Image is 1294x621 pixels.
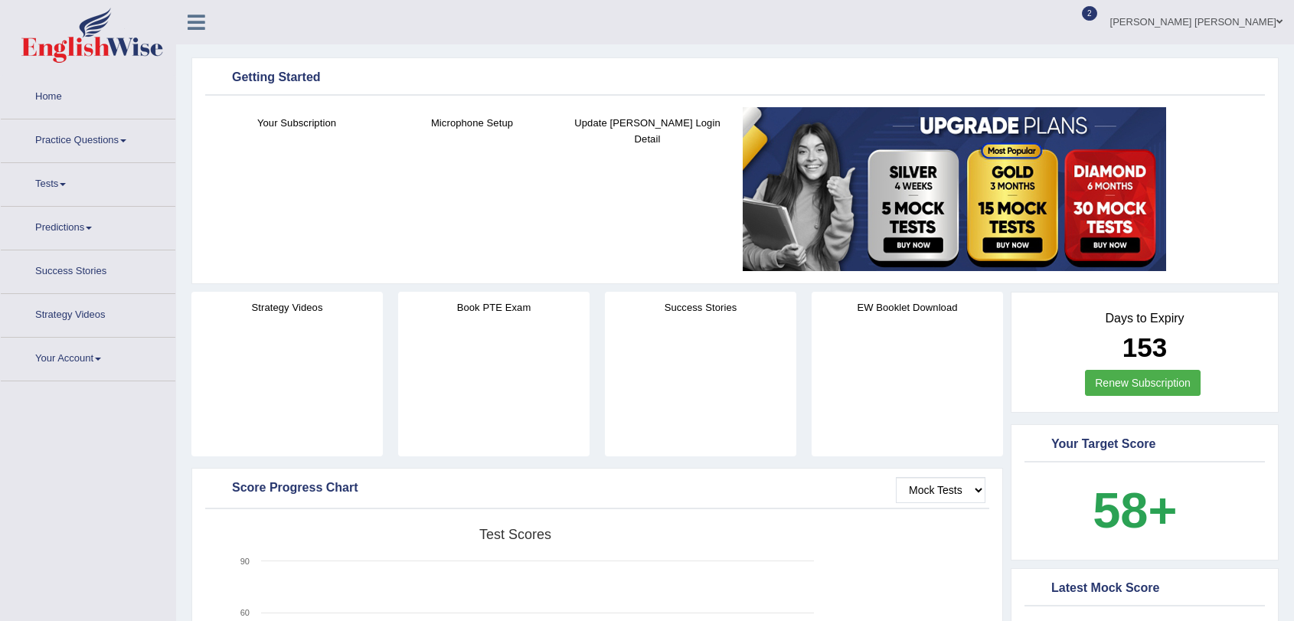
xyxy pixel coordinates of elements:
a: Home [1,76,175,114]
a: Practice Questions [1,119,175,158]
h4: EW Booklet Download [812,299,1003,315]
a: Predictions [1,207,175,245]
div: Score Progress Chart [209,477,985,500]
h4: Update [PERSON_NAME] Login Detail [567,115,727,147]
img: small5.jpg [743,107,1166,271]
h4: Microphone Setup [392,115,552,131]
h4: Days to Expiry [1028,312,1261,325]
a: Strategy Videos [1,294,175,332]
b: 58+ [1093,482,1177,538]
b: 153 [1122,332,1167,362]
div: Your Target Score [1028,433,1261,456]
tspan: Test scores [479,527,551,542]
a: Renew Subscription [1085,370,1201,396]
a: Tests [1,163,175,201]
text: 60 [240,608,250,617]
div: Latest Mock Score [1028,577,1261,600]
a: Success Stories [1,250,175,289]
div: Getting Started [209,67,1261,90]
span: 2 [1082,6,1097,21]
h4: Book PTE Exam [398,299,590,315]
h4: Strategy Videos [191,299,383,315]
text: 90 [240,557,250,566]
h4: Your Subscription [217,115,377,131]
a: Your Account [1,338,175,376]
h4: Success Stories [605,299,796,315]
